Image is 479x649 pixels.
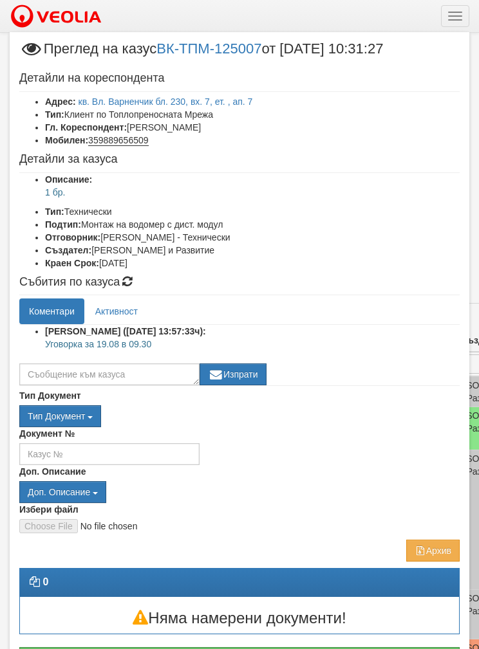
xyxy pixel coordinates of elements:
label: Тип Документ [19,389,81,402]
div: Двоен клик, за изчистване на избраната стойност. [19,481,460,503]
strong: 0 [42,576,48,587]
li: [PERSON_NAME] - Технически [45,231,460,244]
b: Отговорник: [45,232,100,242]
li: [DATE] [45,257,460,270]
span: Доп. Описание [28,487,90,497]
input: Казус № [19,443,200,465]
b: Създател: [45,245,91,255]
li: Клиент по Топлопреносната Мрежа [45,108,460,121]
b: Мобилен: [45,135,88,145]
p: Уговорка за 19.08 в 09.30 [45,338,460,351]
span: Преглед на казус от [DATE] 10:31:27 [19,42,383,66]
label: Документ № [19,427,75,440]
li: Монтаж на водомер с дист. модул [45,218,460,231]
li: [PERSON_NAME] и Развитие [45,244,460,257]
button: Архив [406,540,460,562]
b: Гл. Кореспондент: [45,122,127,133]
a: ВК-ТПМ-125007 [156,41,261,57]
button: Изпрати [200,363,267,385]
b: Подтип: [45,219,81,230]
div: Двоен клик, за изчистване на избраната стойност. [19,405,460,427]
a: Коментари [19,298,84,324]
b: Описание: [45,174,92,185]
h4: Детайли за казуса [19,153,460,166]
button: Доп. Описание [19,481,106,503]
b: Краен Срок: [45,258,99,268]
label: Избери файл [19,503,79,516]
h4: Детайли на кореспондента [19,72,460,85]
li: Технически [45,205,460,218]
li: [PERSON_NAME] [45,121,460,134]
a: Активност [86,298,147,324]
span: Тип Документ [28,411,85,421]
p: 1 бр. [45,186,460,199]
b: Тип: [45,109,64,120]
h3: Няма намерени документи! [20,610,459,626]
a: кв. Вл. Варненчик бл. 230, вх. 7, ет. , ап. 7 [79,96,253,107]
button: Тип Документ [19,405,101,427]
b: Адрес: [45,96,76,107]
h4: Събития по казуса [19,276,460,289]
b: Тип: [45,206,64,217]
label: Доп. Описание [19,465,86,478]
strong: [PERSON_NAME] ([DATE] 13:57:33ч): [45,326,206,336]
